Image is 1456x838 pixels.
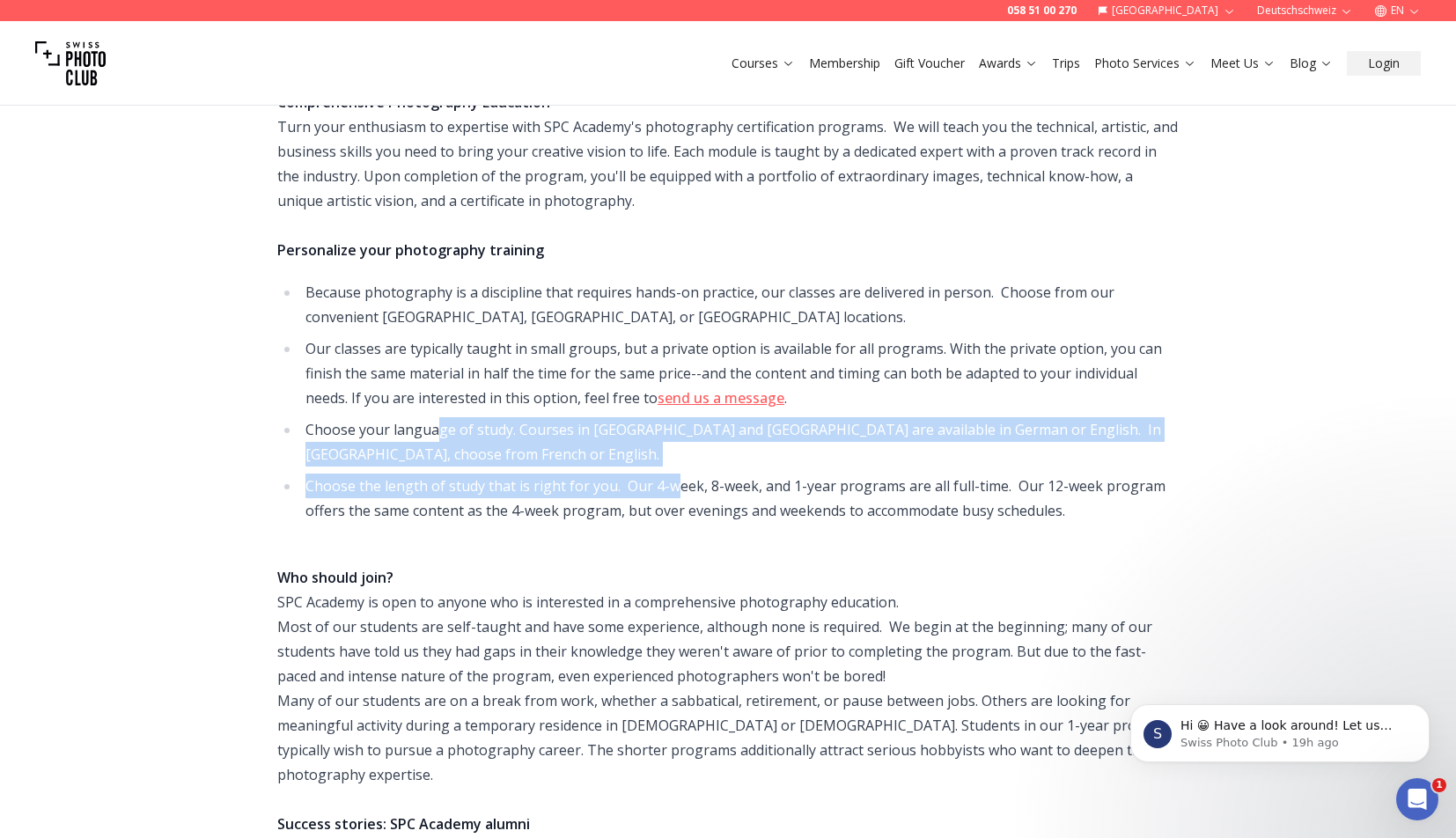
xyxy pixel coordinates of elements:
[277,240,544,260] strong: Personalize your photography training
[1283,51,1340,76] button: Blog
[724,51,802,76] button: Courses
[972,51,1045,76] button: Awards
[658,388,784,408] a: send us a message
[1045,51,1087,76] button: Trips
[1094,55,1196,72] a: Photo Services
[1210,55,1276,72] a: Meet Us
[887,51,972,76] button: Gift Voucher
[277,814,530,834] strong: Success stories: SPC Academy alumni
[300,417,1179,467] li: Choose your language of study. Courses in [GEOGRAPHIC_DATA] and [GEOGRAPHIC_DATA] are available i...
[277,568,393,587] strong: Who should join?
[277,90,1179,262] div: Turn your enthusiasm to expertise with SPC Academy's photography certification programs. We will ...
[1290,55,1333,72] a: Blog
[35,28,106,99] img: Swiss photo club
[1104,667,1456,790] iframe: Intercom notifications message
[300,474,1179,523] li: Choose the length of study that is right for you. Our 4-week, 8-week, and 1-year programs are all...
[809,55,880,72] a: Membership
[300,280,1179,329] li: Because photography is a discipline that requires hands-on practice, our classes are delivered in...
[979,55,1038,72] a: Awards
[1432,778,1446,792] span: 1
[1347,51,1421,76] button: Login
[1087,51,1203,76] button: Photo Services
[802,51,887,76] button: Membership
[1396,778,1438,820] iframe: Intercom live chat
[1203,51,1283,76] button: Meet Us
[1052,55,1080,72] a: Trips
[732,55,795,72] a: Courses
[300,336,1179,410] li: Our classes are typically taught in small groups, but a private option is available for all progr...
[1007,4,1077,18] a: 058 51 00 270
[894,55,965,72] a: Gift Voucher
